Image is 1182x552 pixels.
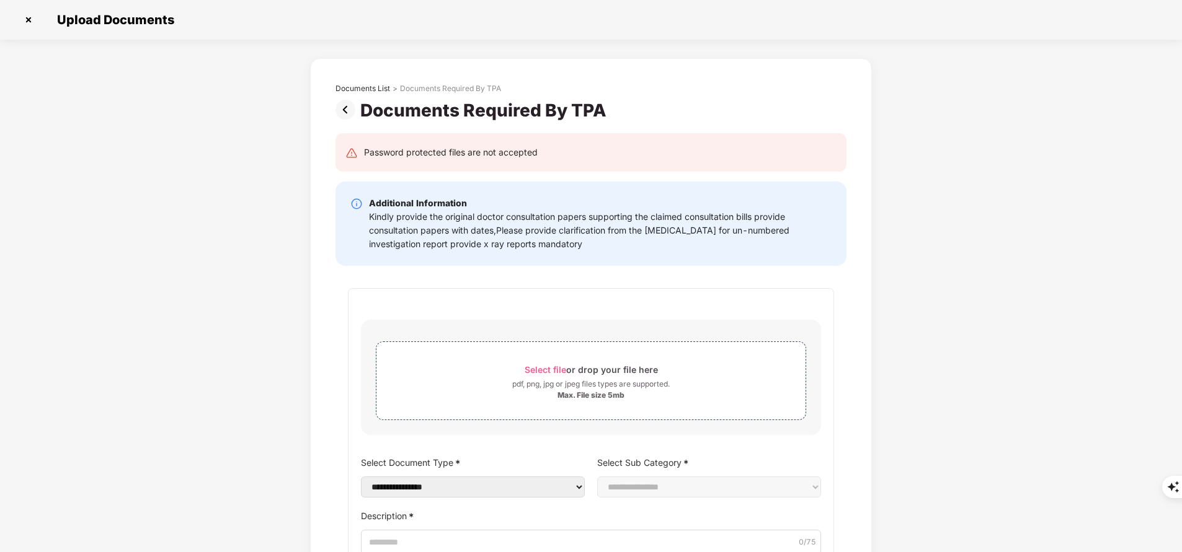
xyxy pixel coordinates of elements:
[361,507,821,525] label: Description
[369,210,832,251] div: Kindly provide the original doctor consultation papers supporting the claimed consultation bills ...
[369,198,467,208] b: Additional Information
[335,100,360,120] img: svg+xml;base64,PHN2ZyBpZD0iUHJldi0zMngzMiIgeG1sbnM9Imh0dHA6Ly93d3cudzMub3JnLzIwMDAvc3ZnIiB3aWR0aD...
[360,100,611,121] div: Documents Required By TPA
[393,84,398,94] div: >
[597,453,821,471] label: Select Sub Category
[512,378,670,390] div: pdf, png, jpg or jpeg files types are supported.
[400,84,501,94] div: Documents Required By TPA
[19,10,38,30] img: svg+xml;base64,PHN2ZyBpZD0iQ3Jvc3MtMzJ4MzIiIHhtbG5zPSJodHRwOi8vd3d3LnczLm9yZy8yMDAwL3N2ZyIgd2lkdG...
[558,390,624,400] div: Max. File size 5mb
[376,351,806,410] span: Select fileor drop your file herepdf, png, jpg or jpeg files types are supported.Max. File size 5mb
[350,198,363,210] img: svg+xml;base64,PHN2ZyBpZD0iSW5mby0yMHgyMCIgeG1sbnM9Imh0dHA6Ly93d3cudzMub3JnLzIwMDAvc3ZnIiB3aWR0aD...
[799,537,816,548] span: 0 /75
[361,453,585,471] label: Select Document Type
[45,12,180,27] span: Upload Documents
[345,147,358,159] img: svg+xml;base64,PHN2ZyB4bWxucz0iaHR0cDovL3d3dy53My5vcmcvMjAwMC9zdmciIHdpZHRoPSIyNCIgaGVpZ2h0PSIyNC...
[525,361,658,378] div: or drop your file here
[335,84,390,94] div: Documents List
[364,146,538,159] div: Password protected files are not accepted
[525,364,566,375] span: Select file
